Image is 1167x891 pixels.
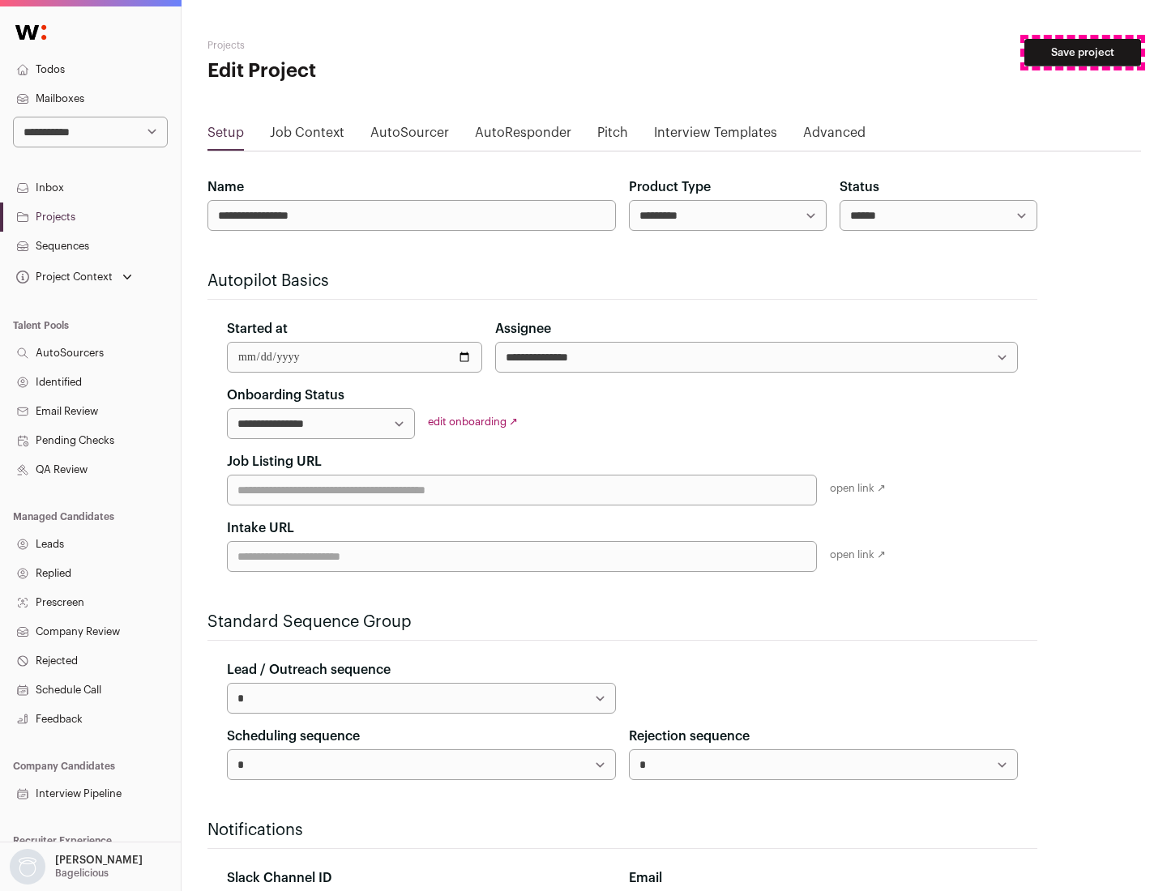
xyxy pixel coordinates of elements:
[207,611,1037,633] h2: Standard Sequence Group
[207,177,244,197] label: Name
[227,518,294,538] label: Intake URL
[227,727,360,746] label: Scheduling sequence
[207,123,244,149] a: Setup
[654,123,777,149] a: Interview Templates
[10,849,45,885] img: nopic.png
[370,123,449,149] a: AutoSourcer
[629,868,1018,888] div: Email
[629,177,711,197] label: Product Type
[840,177,879,197] label: Status
[803,123,866,149] a: Advanced
[227,386,344,405] label: Onboarding Status
[1024,39,1141,66] button: Save project
[629,727,750,746] label: Rejection sequence
[55,867,109,880] p: Bagelicious
[227,660,391,680] label: Lead / Outreach sequence
[270,123,344,149] a: Job Context
[207,819,1037,842] h2: Notifications
[227,452,322,471] label: Job Listing URL
[13,266,135,288] button: Open dropdown
[428,416,518,427] a: edit onboarding ↗
[207,270,1037,292] h2: Autopilot Basics
[6,16,55,49] img: Wellfound
[475,123,571,149] a: AutoResponder
[207,39,519,52] h2: Projects
[6,849,146,885] button: Open dropdown
[207,58,519,84] h1: Edit Project
[495,319,551,339] label: Assignee
[227,868,331,888] label: Slack Channel ID
[55,854,143,867] p: [PERSON_NAME]
[13,271,113,283] div: Project Context
[227,319,288,339] label: Started at
[597,123,628,149] a: Pitch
